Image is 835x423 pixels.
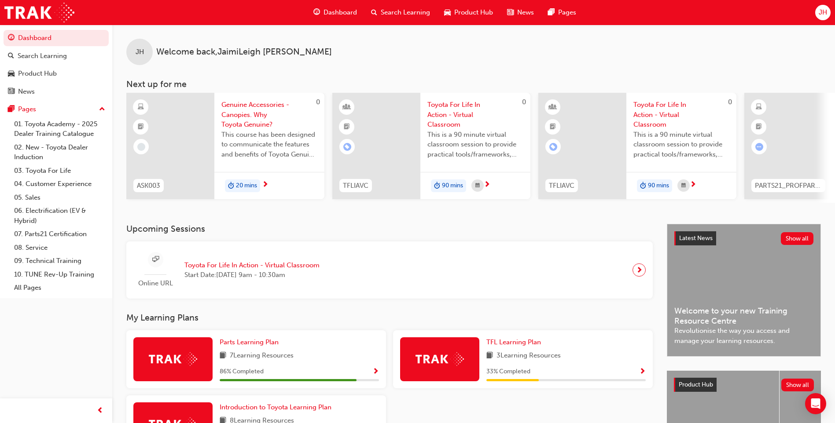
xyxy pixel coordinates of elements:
[372,368,379,376] span: Show Progress
[437,4,500,22] a: car-iconProduct Hub
[442,181,463,191] span: 90 mins
[639,366,646,377] button: Show Progress
[636,264,643,276] span: next-icon
[8,106,15,113] span: pages-icon
[4,101,109,117] button: Pages
[324,7,357,18] span: Dashboard
[444,7,451,18] span: car-icon
[681,180,686,191] span: calendar-icon
[372,366,379,377] button: Show Progress
[755,181,822,191] span: PARTS21_PROFPART1_0923_EL
[454,7,493,18] span: Product Hub
[633,100,729,130] span: Toyota For Life In Action - Virtual Classroom
[344,121,350,133] span: booktick-icon
[221,100,317,130] span: Genuine Accessories - Canopies. Why Toyota Genuine?
[343,181,368,191] span: TFLIAVC
[138,102,144,113] span: learningResourceType_ELEARNING-icon
[667,224,821,357] a: Latest NewsShow allWelcome to your new Training Resource CentreRevolutionise the way you access a...
[11,191,109,204] a: 05. Sales
[236,181,257,191] span: 20 mins
[674,231,813,245] a: Latest NewsShow all
[549,181,574,191] span: TFLIAVC
[538,93,736,199] a: 0TFLIAVCToyota For Life In Action - Virtual ClassroomThis is a 90 minute virtual classroom sessio...
[11,281,109,295] a: All Pages
[126,93,324,199] a: 0ASK003Genuine Accessories - Canopies. Why Toyota Genuine?This course has been designed to commun...
[137,143,145,151] span: learningRecordVerb_NONE-icon
[550,121,556,133] span: booktick-icon
[639,368,646,376] span: Show Progress
[8,88,15,96] span: news-icon
[484,181,490,189] span: next-icon
[220,338,279,346] span: Parts Learning Plan
[11,164,109,178] a: 03. Toyota For Life
[522,98,526,106] span: 0
[313,7,320,18] span: guage-icon
[427,100,523,130] span: Toyota For Life In Action - Virtual Classroom
[228,180,234,192] span: duration-icon
[690,181,696,189] span: next-icon
[18,51,67,61] div: Search Learning
[11,117,109,141] a: 01. Toyota Academy - 2025 Dealer Training Catalogue
[133,278,177,288] span: Online URL
[149,352,197,366] img: Trak
[434,180,440,192] span: duration-icon
[343,143,351,151] span: learningRecordVerb_ENROLL-icon
[126,313,653,323] h3: My Learning Plans
[4,66,109,82] a: Product Hub
[4,28,109,101] button: DashboardSearch LearningProduct HubNews
[679,381,713,388] span: Product Hub
[486,350,493,361] span: book-icon
[756,121,762,133] span: booktick-icon
[97,405,103,416] span: prev-icon
[136,47,144,57] span: JH
[8,70,15,78] span: car-icon
[262,181,269,189] span: next-icon
[633,130,729,160] span: This is a 90 minute virtual classroom session to provide practical tools/frameworks, behaviours a...
[500,4,541,22] a: news-iconNews
[184,270,320,280] span: Start Date: [DATE] 9am - 10:30am
[152,254,159,265] span: sessionType_ONLINE_URL-icon
[781,232,814,245] button: Show all
[18,69,57,79] div: Product Hub
[781,379,814,391] button: Show all
[674,306,813,326] span: Welcome to your new Training Resource Centre
[549,143,557,151] span: learningRecordVerb_ENROLL-icon
[558,7,576,18] span: Pages
[220,402,335,412] a: Introduction to Toyota Learning Plan
[486,367,530,377] span: 33 % Completed
[99,104,105,115] span: up-icon
[137,181,160,191] span: ASK003
[427,130,523,160] span: This is a 90 minute virtual classroom session to provide practical tools/frameworks, behaviours a...
[4,48,109,64] a: Search Learning
[184,260,320,270] span: Toyota For Life In Action - Virtual Classroom
[138,121,144,133] span: booktick-icon
[18,87,35,97] div: News
[486,337,544,347] a: TFL Learning Plan
[306,4,364,22] a: guage-iconDashboard
[11,254,109,268] a: 09. Technical Training
[4,30,109,46] a: Dashboard
[674,378,814,392] a: Product HubShow all
[4,3,74,22] img: Trak
[541,4,583,22] a: pages-iconPages
[220,350,226,361] span: book-icon
[344,102,350,113] span: learningResourceType_INSTRUCTOR_LED-icon
[517,7,534,18] span: News
[755,143,763,151] span: learningRecordVerb_ATTEMPT-icon
[648,181,669,191] span: 90 mins
[8,34,15,42] span: guage-icon
[756,102,762,113] span: learningResourceType_ELEARNING-icon
[133,248,646,292] a: Online URLToyota For Life In Action - Virtual ClassroomStart Date:[DATE] 9am - 10:30am
[220,367,264,377] span: 86 % Completed
[316,98,320,106] span: 0
[548,7,555,18] span: pages-icon
[475,180,480,191] span: calendar-icon
[11,204,109,227] a: 06. Electrification (EV & Hybrid)
[4,84,109,100] a: News
[507,7,514,18] span: news-icon
[220,337,282,347] a: Parts Learning Plan
[486,338,541,346] span: TFL Learning Plan
[8,52,14,60] span: search-icon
